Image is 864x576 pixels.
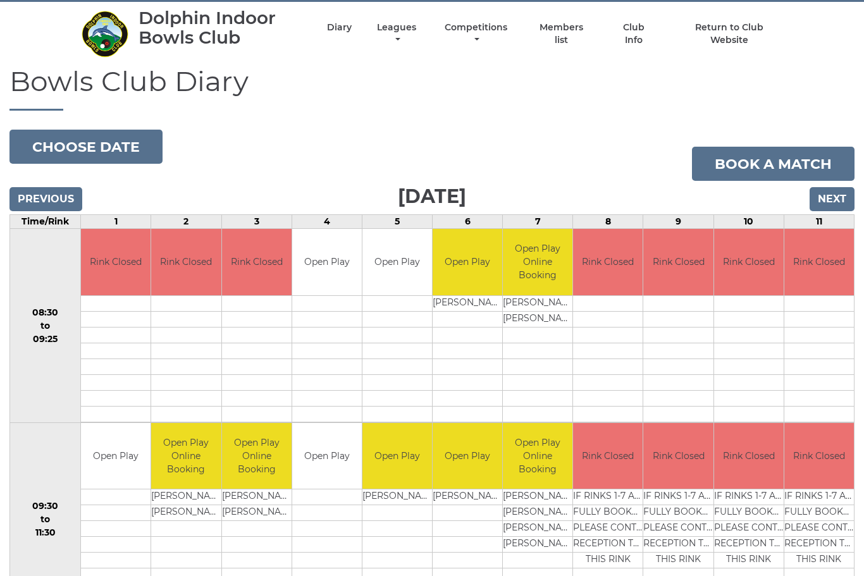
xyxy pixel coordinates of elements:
td: 4 [292,215,362,229]
td: 3 [221,215,292,229]
td: RECEPTION TO BOOK [573,537,643,553]
td: [PERSON_NAME] [503,295,572,311]
td: Open Play Online Booking [222,423,292,489]
td: RECEPTION TO BOOK [714,537,784,553]
a: Members list [533,21,591,46]
td: Open Play [292,229,362,295]
td: [PERSON_NAME] [503,311,572,327]
td: Open Play Online Booking [151,423,221,489]
td: THIS RINK [643,553,713,568]
input: Previous [9,187,82,211]
td: IF RINKS 1-7 ARE [784,489,854,505]
td: [PERSON_NAME] [503,505,572,521]
input: Next [810,187,855,211]
td: Open Play [292,423,362,489]
td: Rink Closed [714,229,784,295]
td: [PERSON_NAME] [222,505,292,521]
td: Rink Closed [643,229,713,295]
td: 11 [784,215,854,229]
td: 5 [362,215,432,229]
td: [PERSON_NAME] [503,521,572,537]
td: Rink Closed [573,423,643,489]
td: 10 [713,215,784,229]
td: 9 [643,215,713,229]
td: Rink Closed [573,229,643,295]
td: [PERSON_NAME] [503,537,572,553]
td: [PERSON_NAME] [503,489,572,505]
a: Return to Club Website [676,21,783,46]
td: PLEASE CONTACT [784,521,854,537]
div: Dolphin Indoor Bowls Club [139,8,305,47]
td: Rink Closed [784,423,854,489]
td: RECEPTION TO BOOK [643,537,713,553]
a: Diary [327,21,352,34]
td: FULLY BOOKED [714,505,784,521]
img: Dolphin Indoor Bowls Club [81,10,128,58]
td: [PERSON_NAME] [362,489,432,505]
td: 7 [503,215,573,229]
td: [PERSON_NAME] [433,489,502,505]
a: Leagues [374,21,419,46]
td: Rink Closed [784,229,854,295]
td: Open Play [433,423,502,489]
td: Open Play [362,229,432,295]
td: IF RINKS 1-7 ARE [573,489,643,505]
td: FULLY BOOKED [643,505,713,521]
td: PLEASE CONTACT [573,521,643,537]
td: THIS RINK [573,553,643,568]
td: Open Play Online Booking [503,423,572,489]
td: IF RINKS 1-7 ARE [714,489,784,505]
td: Open Play [433,229,502,295]
td: [PERSON_NAME] [433,295,502,311]
td: Open Play [81,423,151,489]
td: FULLY BOOKED [784,505,854,521]
td: IF RINKS 1-7 ARE [643,489,713,505]
td: 1 [81,215,151,229]
button: Choose date [9,130,163,164]
td: 6 [433,215,503,229]
td: Rink Closed [643,423,713,489]
td: Rink Closed [222,229,292,295]
td: Rink Closed [151,229,221,295]
td: RECEPTION TO BOOK [784,537,854,553]
td: Rink Closed [714,423,784,489]
td: [PERSON_NAME] [151,489,221,505]
td: Rink Closed [81,229,151,295]
td: PLEASE CONTACT [714,521,784,537]
td: Time/Rink [10,215,81,229]
h1: Bowls Club Diary [9,66,855,111]
td: THIS RINK [784,553,854,568]
td: 2 [151,215,221,229]
a: Competitions [441,21,510,46]
a: Club Info [613,21,654,46]
td: [PERSON_NAME] [222,489,292,505]
td: [PERSON_NAME] [151,505,221,521]
td: THIS RINK [714,553,784,568]
td: Open Play Online Booking [503,229,572,295]
a: Book a match [692,147,855,181]
td: 8 [573,215,643,229]
td: FULLY BOOKED [573,505,643,521]
td: PLEASE CONTACT [643,521,713,537]
td: 08:30 to 09:25 [10,229,81,423]
td: Open Play [362,423,432,489]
